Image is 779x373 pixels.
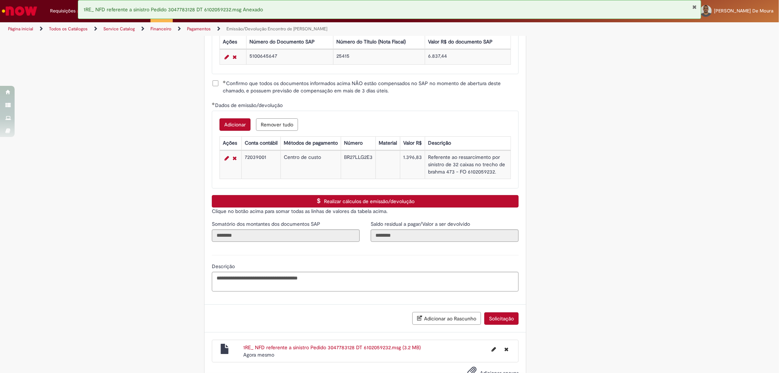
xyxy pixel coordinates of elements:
th: Número do Título (Nota Fiscal) [333,35,425,49]
a: Remover linha 1 [231,53,238,61]
span: 5 [77,8,83,15]
p: Clique no botão acima para somar todas as linhas de valores da tabela acima. [212,208,519,215]
a: Emissão/Devolução Encontro de [PERSON_NAME] [226,26,327,32]
th: Ações [220,35,247,49]
a: Financeiro [150,26,171,32]
td: 72039001 [242,151,281,179]
span: Somente leitura - Saldo residual a pagar/Valor a ser devolvido [371,221,471,227]
button: Editar nome de arquivo 1RE_ NFD referente a sinistro Pedido 3047783128 DT 6102059232.msg [487,344,500,355]
a: Editar Linha 1 [223,154,231,163]
span: Agora mesmo [243,351,274,358]
a: Editar Linha 1 [223,53,231,61]
th: Conta contábil [242,136,281,150]
th: Ações [220,136,242,150]
th: Material [376,136,400,150]
label: Somente leitura - Somatório dos montantes dos documentos SAP [212,220,322,228]
ul: Trilhas de página [5,22,514,36]
img: ServiceNow [1,4,38,18]
th: Número [341,136,376,150]
a: Remover linha 1 [231,154,238,163]
a: Pagamentos [187,26,211,32]
button: Remover todas as linhas de Dados de emissão/devolução [256,118,298,131]
td: 1.396,83 [400,151,425,179]
span: [PERSON_NAME] De Moura [714,8,774,14]
a: Todos os Catálogos [49,26,88,32]
td: 25415 [333,49,425,64]
span: Obrigatório Preenchido [223,80,226,83]
span: Descrição [212,263,236,270]
span: Obrigatório Preenchido [212,102,215,105]
button: Adicionar uma linha para Dados de emissão/devolução [219,118,251,131]
button: Adicionar ao Rascunho [412,312,481,325]
span: Dados de emissão/devolução [215,102,284,109]
input: Somatório dos montantes dos documentos SAP [212,229,360,242]
td: Referente ao ressarcimento por sinistro de 32 caixas no trecho de brahma 473 - FO 6102059232. [425,151,511,179]
span: Requisições [50,7,76,15]
a: Service Catalog [103,26,135,32]
button: Excluir 1RE_ NFD referente a sinistro Pedido 3047783128 DT 6102059232.msg [500,344,513,355]
td: Centro de custo [281,151,341,179]
time: 01/10/2025 13:56:56 [243,351,274,358]
th: Valor R$ [400,136,425,150]
span: 1RE_ NFD referente a sinistro Pedido 3047783128 DT 6102059232.msg Anexado [84,6,263,13]
td: BR27LLG2E3 [341,151,376,179]
span: Somente leitura - Somatório dos montantes dos documentos SAP [212,221,322,227]
button: Solicitação [484,312,519,325]
th: Descrição [425,136,511,150]
textarea: Descrição [212,272,519,292]
td: 6.837,44 [425,49,511,64]
td: 5100645647 [247,49,333,64]
th: Métodos de pagamento [281,136,341,150]
a: 1RE_ NFD referente a sinistro Pedido 3047783128 DT 6102059232.msg (3.2 MB) [243,344,421,351]
button: Realizar cálculos de emissão/devolução [212,195,519,208]
th: Valor R$ do documento SAP [425,35,511,49]
th: Número do Documento SAP [247,35,333,49]
a: Página inicial [8,26,33,32]
button: Fechar Notificação [692,4,697,10]
span: Confirmo que todos os documentos informados acima NÃO estão compensados no SAP no momento de aber... [223,80,519,94]
label: Somente leitura - Saldo residual a pagar/Valor a ser devolvido [371,220,471,228]
input: Saldo residual a pagar/Valor a ser devolvido [371,229,519,242]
